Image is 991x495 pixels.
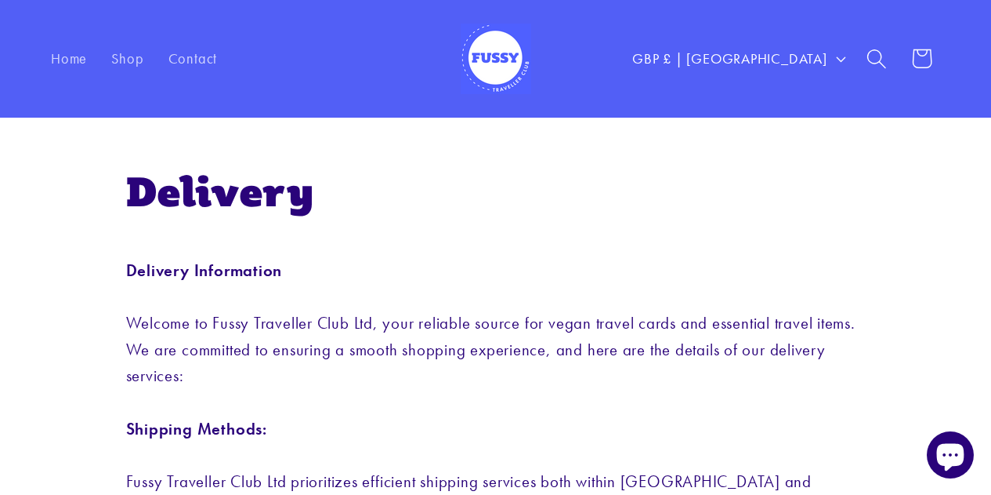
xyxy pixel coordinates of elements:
[99,38,156,80] a: Shop
[922,431,978,482] inbox-online-store-chat: Shopify online store chat
[855,36,899,81] summary: Search
[51,50,87,67] span: Home
[156,38,230,80] a: Contact
[111,50,143,67] span: Shop
[168,50,217,67] span: Contact
[126,260,283,281] strong: Delivery Information
[126,165,866,218] h1: Delivery
[453,16,539,102] a: Fussy Traveller Club
[461,24,531,94] img: Fussy Traveller Club
[620,39,855,78] button: GBP £ | [GEOGRAPHIC_DATA]
[38,38,99,80] a: Home
[126,419,267,439] strong: Shipping Methods:
[632,49,827,68] span: GBP £ | [GEOGRAPHIC_DATA]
